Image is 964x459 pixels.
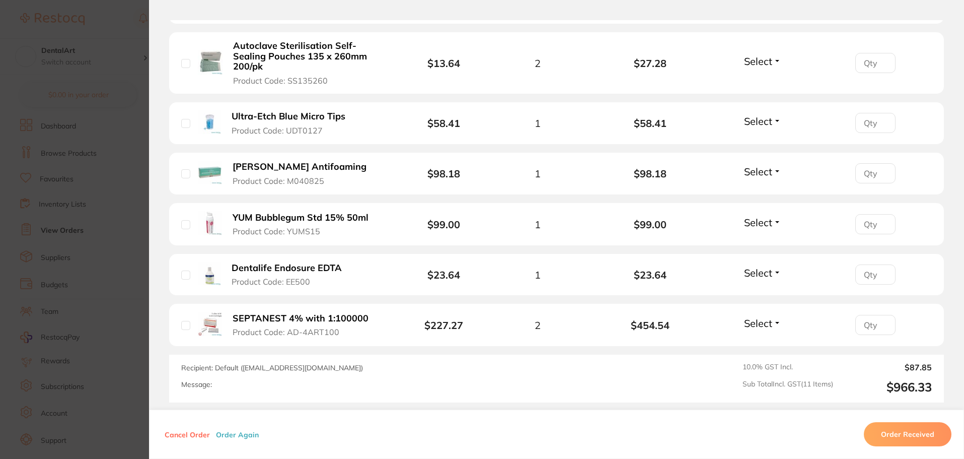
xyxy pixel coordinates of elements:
[864,422,951,446] button: Order Received
[535,219,541,230] span: 1
[594,269,707,281] b: $23.64
[233,313,368,324] b: SEPTANEST 4% with 1:100000
[744,115,772,127] span: Select
[427,218,460,231] b: $99.00
[594,57,707,69] b: $27.28
[232,263,342,274] b: Dentalife Endosure EDTA
[741,317,784,330] button: Select
[198,262,221,285] img: Dentalife Endosure EDTA
[427,269,460,281] b: $23.64
[744,317,772,330] span: Select
[427,167,460,180] b: $98.18
[744,165,772,178] span: Select
[162,430,213,439] button: Cancel Order
[198,110,221,134] img: Ultra-Etch Blue Micro Tips
[230,161,378,186] button: [PERSON_NAME] Antifoaming Product Code: M040825
[233,213,368,223] b: YUM Bubblegum Std 15% 50ml
[233,176,324,185] span: Product Code: M040825
[230,313,380,338] button: SEPTANEST 4% with 1:100000 Product Code: AD-4ART100
[855,113,896,133] input: Qty
[233,76,328,85] span: Product Code: SS135260
[744,55,772,68] span: Select
[198,161,222,185] img: Cattani Antifoaming
[594,117,707,129] b: $58.41
[181,363,363,372] span: Recipient: Default ( [EMAIL_ADDRESS][DOMAIN_NAME] )
[181,380,212,389] label: Message:
[594,319,707,331] b: $454.54
[229,263,354,287] button: Dentalife Endosure EDTA Product Code: EE500
[743,380,833,395] span: Sub Total Incl. GST ( 11 Items)
[535,319,541,331] span: 2
[427,57,460,70] b: $13.64
[855,214,896,234] input: Qty
[855,53,896,73] input: Qty
[743,363,833,372] span: 10.0 % GST Incl.
[198,211,222,235] img: YUM Bubblegum Std 15% 50ml
[427,117,460,129] b: $58.41
[744,267,772,279] span: Select
[855,265,896,285] input: Qty
[229,111,357,136] button: Ultra-Etch Blue Micro Tips Product Code: UDT0127
[741,55,784,68] button: Select
[232,126,323,135] span: Product Code: UDT0127
[841,363,932,372] output: $87.85
[232,277,310,286] span: Product Code: EE500
[841,380,932,395] output: $966.33
[535,57,541,69] span: 2
[855,315,896,335] input: Qty
[855,163,896,183] input: Qty
[232,111,345,122] b: Ultra-Etch Blue Micro Tips
[535,168,541,179] span: 1
[594,219,707,230] b: $99.00
[741,216,784,229] button: Select
[594,168,707,179] b: $98.18
[230,40,392,86] button: Autoclave Sterilisation Self-Sealing Pouches 135 x 260mm 200/pk Product Code: SS135260
[741,267,784,279] button: Select
[213,430,262,439] button: Order Again
[535,117,541,129] span: 1
[230,212,380,237] button: YUM Bubblegum Std 15% 50ml Product Code: YUMS15
[233,227,320,236] span: Product Code: YUMS15
[233,41,389,72] b: Autoclave Sterilisation Self-Sealing Pouches 135 x 260mm 200/pk
[535,269,541,281] span: 1
[424,319,463,332] b: $227.27
[744,216,772,229] span: Select
[233,327,339,337] span: Product Code: AD-4ART100
[741,115,784,127] button: Select
[198,50,223,75] img: Autoclave Sterilisation Self-Sealing Pouches 135 x 260mm 200/pk
[741,165,784,178] button: Select
[198,312,222,336] img: SEPTANEST 4% with 1:100000
[233,162,366,172] b: [PERSON_NAME] Antifoaming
